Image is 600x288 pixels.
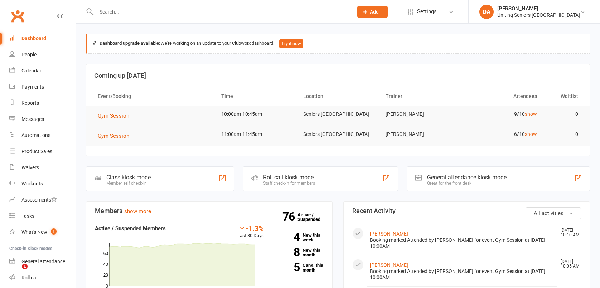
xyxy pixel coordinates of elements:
div: Member self check-in [106,181,151,186]
span: Add [370,9,379,15]
h3: Recent Activity [352,207,581,214]
span: Gym Session [98,113,129,119]
time: [DATE] 10:10 AM [557,228,581,237]
a: show [525,131,537,137]
div: Product Sales [21,148,52,154]
a: What's New1 [9,224,76,240]
th: Trainer [379,87,461,105]
div: Assessments [21,197,57,203]
div: Last 30 Days [237,224,264,240]
div: Booking marked Attended by [PERSON_NAME] for event Gym Session at [DATE] 10:00AM [370,237,554,249]
button: Try it now [279,39,303,48]
div: Booking marked Attended by [PERSON_NAME] for event Gym Session at [DATE] 10:00AM [370,268,554,280]
td: [PERSON_NAME] [379,126,461,143]
span: All activities [534,210,563,217]
a: Assessments [9,192,76,208]
td: [PERSON_NAME] [379,106,461,123]
strong: 8 [275,247,300,258]
a: Payments [9,79,76,95]
div: Uniting Seniors [GEOGRAPHIC_DATA] [497,12,580,18]
button: Gym Session [98,112,134,120]
strong: 5 [275,262,300,273]
a: General attendance kiosk mode [9,254,76,270]
a: [PERSON_NAME] [370,262,408,268]
td: Seniors [GEOGRAPHIC_DATA] [297,106,379,123]
a: Tasks [9,208,76,224]
div: Payments [21,84,44,90]
div: Workouts [21,181,43,187]
th: Attendees [461,87,543,105]
button: All activities [526,207,581,219]
div: Great for the front desk [427,181,507,186]
div: [PERSON_NAME] [497,5,580,12]
th: Time [215,87,297,105]
a: Dashboard [9,30,76,47]
div: Tasks [21,213,34,219]
span: 1 [51,228,57,235]
th: Waitlist [543,87,585,105]
a: Reports [9,95,76,111]
td: 11:00am-11:45am [215,126,297,143]
th: Location [297,87,379,105]
strong: Dashboard upgrade available: [100,41,160,46]
td: 10:00am-10:45am [215,106,297,123]
a: Clubworx [9,7,26,25]
a: [PERSON_NAME] [370,231,408,237]
a: 76Active / Suspended [297,207,329,227]
div: Roll call [21,275,38,280]
a: show [525,111,537,117]
a: People [9,47,76,63]
a: Calendar [9,63,76,79]
div: -1.3% [237,224,264,232]
button: Add [357,6,388,18]
input: Search... [94,7,348,17]
div: Automations [21,132,50,138]
strong: 4 [275,232,300,242]
div: What's New [21,229,47,235]
td: Seniors [GEOGRAPHIC_DATA] [297,126,379,143]
span: Settings [417,4,437,20]
div: Dashboard [21,36,46,41]
button: Gym Session [98,132,134,140]
td: 6/10 [461,126,543,143]
a: Automations [9,127,76,143]
a: show more [124,208,151,214]
div: General attendance [21,259,65,264]
h3: Coming up [DATE] [94,72,582,79]
strong: Active / Suspended Members [95,225,166,232]
span: Gym Session [98,133,129,139]
a: 4New this week [275,233,324,242]
div: Class kiosk mode [106,174,151,181]
h3: Members [95,207,324,214]
a: 5Canx. this month [275,263,324,272]
div: DA [479,5,494,19]
iframe: Intercom live chat [7,264,24,281]
td: 0 [543,106,585,123]
div: Calendar [21,68,42,74]
div: Reports [21,100,39,106]
a: Workouts [9,176,76,192]
div: Messages [21,116,44,122]
a: Waivers [9,160,76,176]
div: Roll call kiosk mode [263,174,315,181]
td: 0 [543,126,585,143]
a: 8New this month [275,248,324,257]
strong: 76 [282,211,297,222]
td: 9/10 [461,106,543,123]
div: Staff check-in for members [263,181,315,186]
div: Waivers [21,165,39,170]
div: We're working on an update to your Clubworx dashboard. [86,34,590,54]
a: Roll call [9,270,76,286]
th: Event/Booking [91,87,215,105]
time: [DATE] 10:05 AM [557,259,581,269]
a: Messages [9,111,76,127]
div: General attendance kiosk mode [427,174,507,181]
span: 1 [22,264,28,269]
a: Product Sales [9,143,76,160]
div: People [21,52,37,57]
